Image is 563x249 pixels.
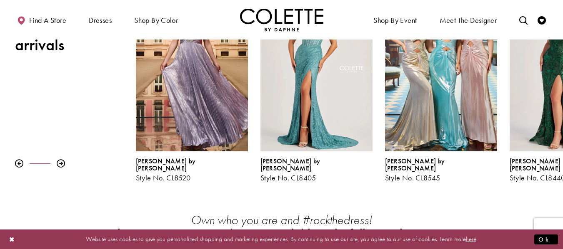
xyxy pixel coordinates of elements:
[105,227,459,241] h2: Shop our newest prom dresses, available at the following boutiques:
[371,8,419,31] span: Shop By Event
[136,158,248,182] div: Colette by Daphne Style No. CL8520
[260,173,316,182] span: Style No. CL8405
[87,8,114,31] span: Dresses
[385,158,497,182] div: Colette by Daphne Style No. CL8545
[15,8,68,31] a: Find a store
[29,16,66,25] span: Find a store
[385,157,445,173] span: [PERSON_NAME] by [PERSON_NAME]
[260,157,320,173] span: [PERSON_NAME] by [PERSON_NAME]
[191,212,372,228] em: Own who you are and #rockthedress!
[385,173,440,182] span: Style No. CL8545
[132,8,180,31] span: Shop by color
[373,16,417,25] span: Shop By Event
[5,232,19,247] button: Close Dialog
[438,8,499,31] a: Meet the designer
[136,157,196,173] span: [PERSON_NAME] by [PERSON_NAME]
[136,173,191,182] span: Style No. CL8520
[134,16,178,25] span: Shop by color
[240,8,323,31] a: Visit Home Page
[260,158,373,182] div: Colette by Daphne Style No. CL8405
[440,16,497,25] span: Meet the designer
[466,235,476,243] a: here
[60,234,503,245] p: Website uses cookies to give you personalized shopping and marketing experiences. By continuing t...
[89,16,112,25] span: Dresses
[535,8,548,31] a: Check Wishlist
[240,8,323,31] img: Colette by Daphne
[534,234,558,244] button: Submit Dialog
[517,8,530,31] a: Toggle search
